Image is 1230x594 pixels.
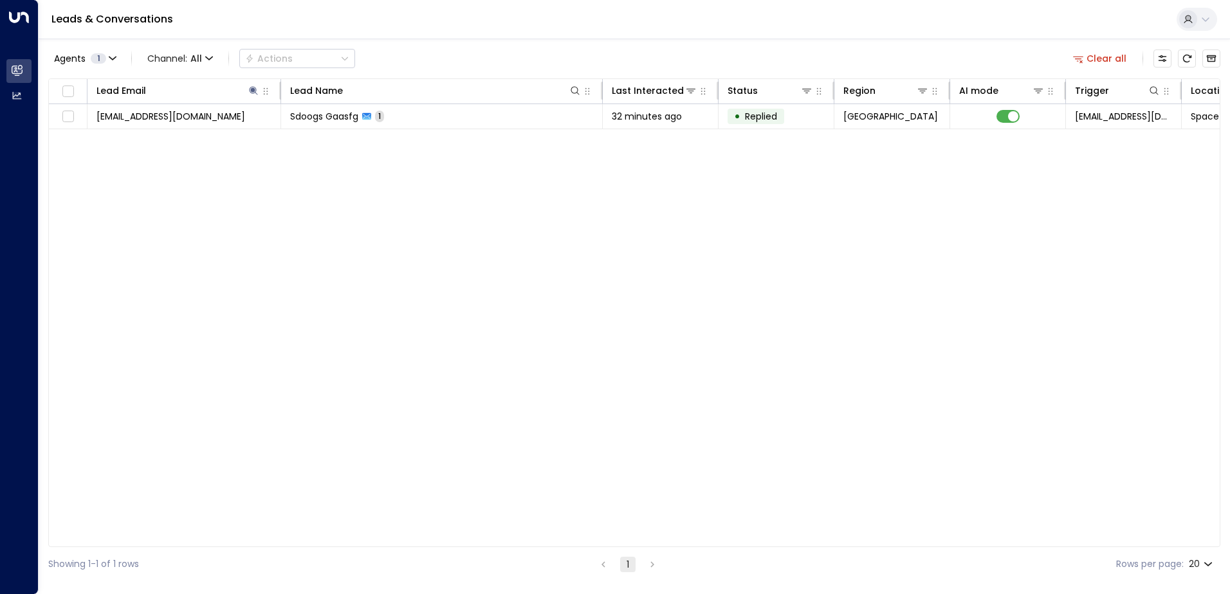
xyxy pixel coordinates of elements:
div: Button group with a nested menu [239,49,355,68]
button: Customize [1153,50,1171,67]
span: leads@space-station.co.uk [1075,110,1172,123]
div: Lead Name [290,83,343,98]
a: Leads & Conversations [51,12,173,26]
button: Channel:All [142,50,218,67]
div: Actions [245,53,293,64]
span: Agents [54,54,86,63]
button: page 1 [620,557,636,572]
button: Clear all [1068,50,1132,67]
div: • [734,105,740,127]
span: 1 [375,111,384,122]
div: Status [728,83,813,98]
span: Sdoogs Gaasfg [290,110,358,123]
div: Lead Name [290,83,582,98]
div: Showing 1-1 of 1 rows [48,557,139,571]
label: Rows per page: [1116,557,1184,571]
button: Archived Leads [1202,50,1220,67]
span: Birmingham [843,110,938,123]
div: Lead Email [96,83,146,98]
div: 20 [1189,555,1215,573]
div: Region [843,83,929,98]
span: 32 minutes ago [612,110,682,123]
div: AI mode [959,83,998,98]
div: Status [728,83,758,98]
nav: pagination navigation [595,556,661,572]
span: 1 [91,53,106,64]
div: Region [843,83,876,98]
span: irene231@gmail.com [96,110,245,123]
button: Agents1 [48,50,121,67]
span: Channel: [142,50,218,67]
div: Last Interacted [612,83,684,98]
div: Trigger [1075,83,1109,98]
div: Last Interacted [612,83,697,98]
span: Refresh [1178,50,1196,67]
button: Actions [239,49,355,68]
div: Trigger [1075,83,1161,98]
span: Toggle select row [60,109,76,125]
span: Toggle select all [60,84,76,100]
div: Lead Email [96,83,260,98]
div: AI mode [959,83,1045,98]
span: Replied [745,110,777,123]
span: All [190,53,202,64]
